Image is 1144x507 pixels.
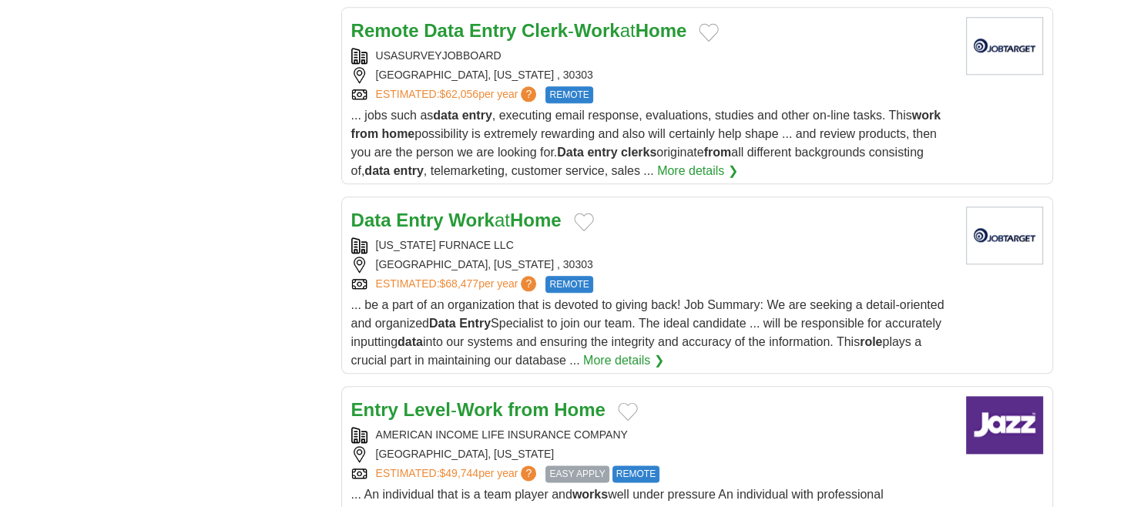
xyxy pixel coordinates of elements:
strong: Data [557,146,584,159]
strong: entry [462,109,492,123]
span: REMOTE [612,466,659,483]
a: Remote Data Entry Clerk-WorkatHome [351,21,687,42]
span: ... be a part of an organization that is devoted to giving back! Job Summary: We are seeking a de... [351,299,944,368]
a: ESTIMATED:$62,056per year? [376,87,540,104]
strong: Work [448,210,495,231]
div: [GEOGRAPHIC_DATA], [US_STATE] [351,447,954,463]
strong: Work [457,400,503,421]
a: More details ❯ [657,163,738,181]
span: EASY APPLY [545,466,609,483]
strong: Entry [396,210,443,231]
span: ? [521,87,536,102]
strong: from [508,400,549,421]
button: Add to favorite jobs [618,403,638,421]
a: More details ❯ [583,352,664,371]
strong: entry [394,165,424,178]
strong: Level [404,400,451,421]
img: Company logo [966,397,1043,455]
div: [GEOGRAPHIC_DATA], [US_STATE] , 30303 [351,257,954,274]
strong: Data [351,210,391,231]
span: ? [521,277,536,292]
span: REMOTE [545,87,592,104]
div: [US_STATE] FURNACE LLC [351,238,954,254]
img: Company logo [966,18,1043,76]
strong: Home [636,21,687,42]
a: Data Entry WorkatHome [351,210,562,231]
a: ESTIMATED:$49,744per year? [376,466,540,483]
div: [GEOGRAPHIC_DATA], [US_STATE] , 30303 [351,68,954,84]
strong: clerks [621,146,656,159]
span: REMOTE [545,277,592,294]
div: USASURVEYJOBBOARD [351,49,954,65]
span: $68,477 [439,278,478,290]
strong: Data [429,317,456,331]
strong: works [572,489,608,502]
button: Add to favorite jobs [574,213,594,232]
strong: Clerk [522,21,568,42]
strong: home [382,128,415,141]
strong: entry [587,146,617,159]
strong: from [351,128,379,141]
strong: work [912,109,941,123]
strong: Entry [469,21,516,42]
strong: role [860,336,882,349]
div: AMERICAN INCOME LIFE INSURANCE COMPANY [351,428,954,444]
button: Add to favorite jobs [699,24,719,42]
strong: data [433,109,458,123]
strong: Home [510,210,562,231]
span: ? [521,466,536,482]
strong: Home [554,400,606,421]
strong: from [704,146,732,159]
img: Company logo [966,207,1043,265]
strong: Entry [459,317,491,331]
strong: Data [424,21,464,42]
span: ... jobs such as , executing email response, evaluations, studies and other on-line tasks. This p... [351,109,941,178]
strong: data [364,165,390,178]
a: Entry Level-Work from Home [351,400,606,421]
strong: Entry [351,400,398,421]
strong: Remote [351,21,419,42]
a: ESTIMATED:$68,477per year? [376,277,540,294]
strong: Work [574,21,620,42]
span: $49,744 [439,468,478,480]
strong: data [398,336,423,349]
span: $62,056 [439,89,478,101]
